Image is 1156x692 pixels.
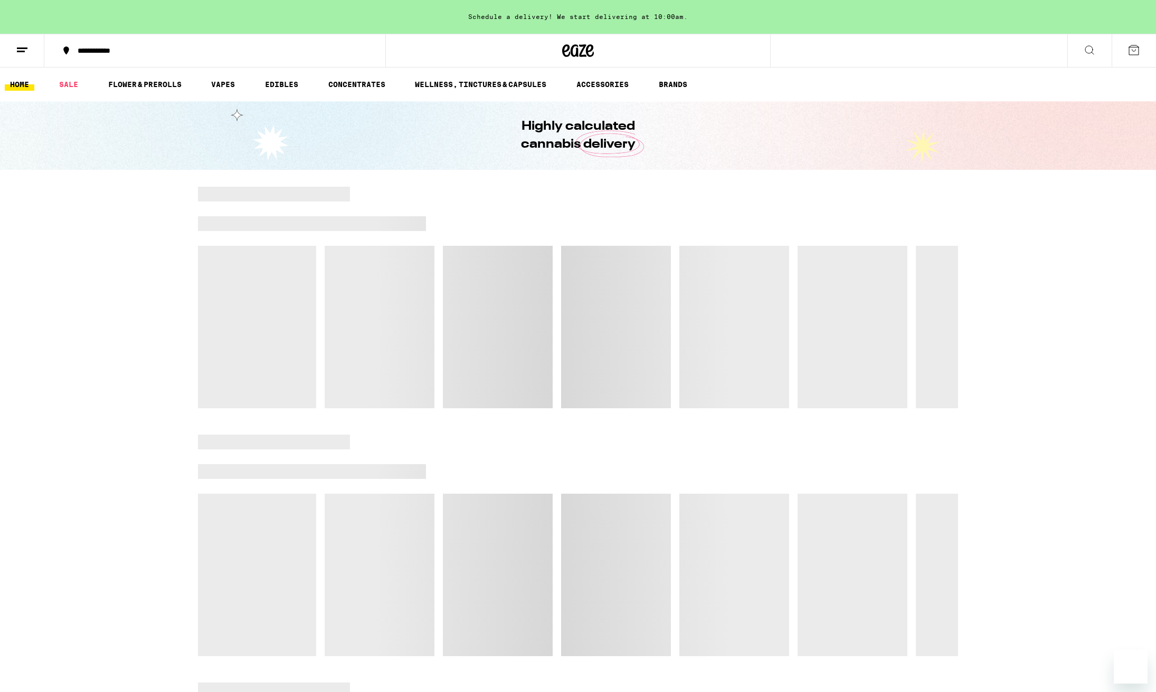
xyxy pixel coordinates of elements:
a: CONCENTRATES [323,78,391,91]
a: ACCESSORIES [571,78,634,91]
a: WELLNESS, TINCTURES & CAPSULES [410,78,552,91]
a: EDIBLES [260,78,304,91]
a: SALE [54,78,83,91]
iframe: Button to launch messaging window [1114,650,1148,684]
a: FLOWER & PREROLLS [103,78,187,91]
a: BRANDS [653,78,693,91]
h1: Highly calculated cannabis delivery [491,118,665,153]
a: VAPES [206,78,240,91]
a: HOME [5,78,34,91]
